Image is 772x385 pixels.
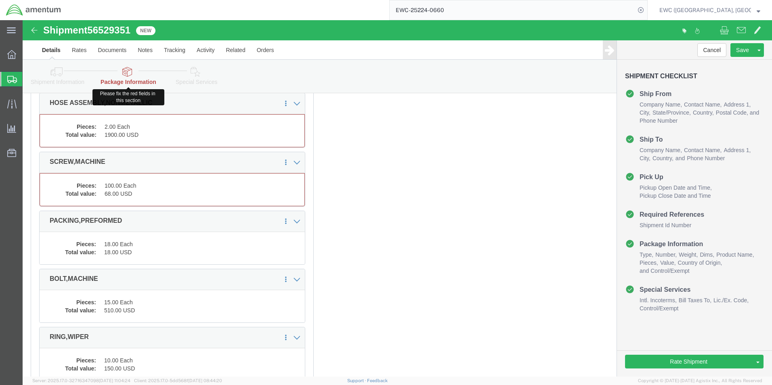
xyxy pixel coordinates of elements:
[188,378,222,383] span: [DATE] 08:44:20
[367,378,388,383] a: Feedback
[390,0,635,20] input: Search for shipment number, reference number
[99,378,130,383] span: [DATE] 11:04:24
[134,378,222,383] span: Client: 2025.17.0-5dd568f
[23,20,772,377] iframe: FS Legacy Container
[638,377,762,384] span: Copyright © [DATE]-[DATE] Agistix Inc., All Rights Reserved
[659,5,761,15] button: EWC ([GEOGRAPHIC_DATA], [GEOGRAPHIC_DATA]) ARAVI Program
[6,4,61,16] img: logo
[32,378,130,383] span: Server: 2025.17.0-327f6347098
[347,378,367,383] a: Support
[659,6,751,15] span: EWC (Miami, FL) ARAVI Program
